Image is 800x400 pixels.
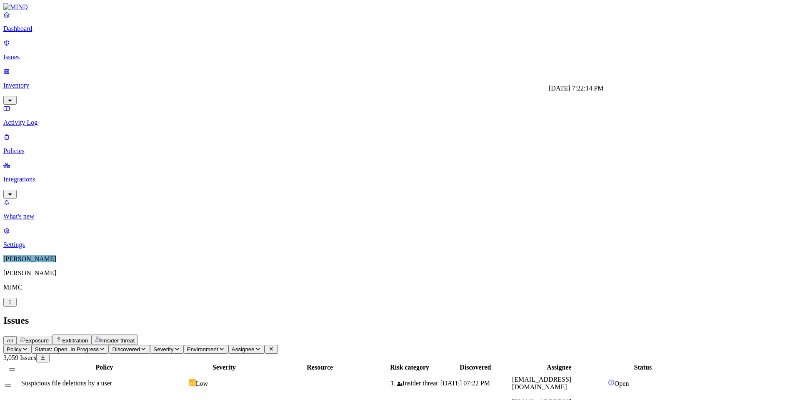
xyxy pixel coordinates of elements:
[7,337,13,344] span: All
[5,384,11,387] button: Select row
[21,364,187,371] div: Policy
[549,85,604,92] div: [DATE] 7:22:14 PM
[3,3,797,11] a: MIND
[112,346,140,352] span: Discovered
[3,119,797,126] p: Activity Log
[3,53,797,61] p: Issues
[62,337,88,344] span: Exfiltration
[3,133,797,155] a: Policies
[25,337,49,344] span: Exposure
[232,346,255,352] span: Assignee
[3,255,56,262] span: [PERSON_NAME]
[3,25,797,33] p: Dashboard
[512,364,606,371] div: Assignee
[608,364,678,371] div: Status
[3,354,36,361] span: 3,059 Issues
[3,284,797,291] p: MJMC
[3,82,797,89] p: Inventory
[512,376,571,390] span: [EMAIL_ADDRESS][DOMAIN_NAME]
[3,3,28,11] img: MIND
[261,364,379,371] div: Resource
[7,346,22,352] span: Policy
[608,379,615,386] img: status-open
[440,380,490,387] span: [DATE] 07:22 PM
[3,199,797,220] a: What's new
[3,269,797,277] p: [PERSON_NAME]
[3,68,797,103] a: Inventory
[187,346,218,352] span: Environment
[3,161,797,197] a: Integrations
[261,380,264,387] span: –
[380,364,438,371] div: Risk category
[3,315,797,326] h2: Issues
[3,213,797,220] p: What's new
[189,379,196,386] img: severity-low
[153,346,173,352] span: Severity
[3,227,797,249] a: Settings
[3,39,797,61] a: Issues
[440,364,510,371] div: Discovered
[9,368,15,371] button: Select all
[35,346,99,352] span: Status: Open, In Progress
[3,105,797,126] a: Activity Log
[3,241,797,249] p: Settings
[21,380,112,387] span: Suspicious file deletions by a user
[3,11,797,33] a: Dashboard
[102,337,135,344] span: Insider threat
[196,380,208,387] span: Low
[189,364,259,371] div: Severity
[615,380,629,387] span: Open
[3,176,797,183] p: Integrations
[397,380,438,387] div: Insider threat
[3,147,797,155] p: Policies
